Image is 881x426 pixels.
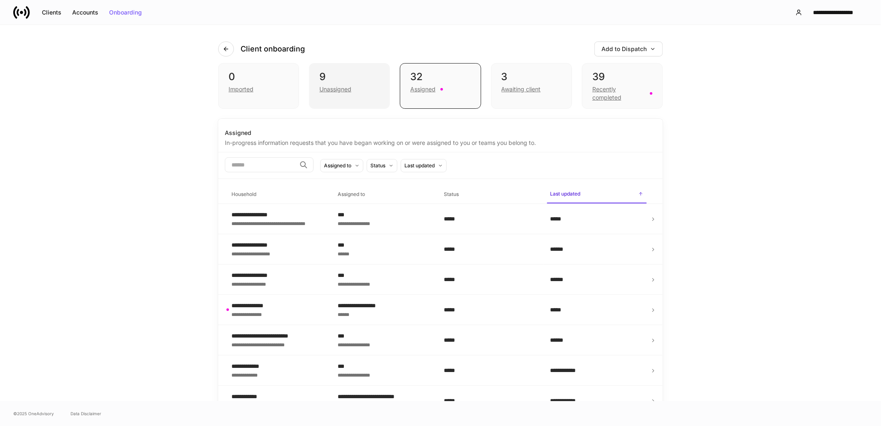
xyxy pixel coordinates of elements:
[501,70,562,83] div: 3
[592,85,645,102] div: Recently completed
[320,159,363,172] button: Assigned to
[338,190,365,198] h6: Assigned to
[109,10,142,15] div: Onboarding
[370,162,385,169] div: Status
[225,137,656,147] div: In-progress information requests that you have began working on or were assigned to you or teams ...
[241,44,305,54] h4: Client onboarding
[324,162,351,169] div: Assigned to
[225,129,656,137] div: Assigned
[42,10,61,15] div: Clients
[401,159,447,172] button: Last updated
[550,190,581,198] h6: Last updated
[601,46,656,52] div: Add to Dispatch
[582,63,663,109] div: 39Recently completed
[218,63,299,109] div: 0Imported
[319,85,351,93] div: Unassigned
[404,162,435,169] div: Last updated
[410,70,470,83] div: 32
[441,186,540,203] span: Status
[229,85,253,93] div: Imported
[444,190,459,198] h6: Status
[501,85,541,93] div: Awaiting client
[229,70,289,83] div: 0
[71,410,101,417] a: Data Disclaimer
[104,6,147,19] button: Onboarding
[334,186,434,203] span: Assigned to
[592,70,652,83] div: 39
[410,85,436,93] div: Assigned
[72,10,98,15] div: Accounts
[319,70,380,83] div: 9
[37,6,67,19] button: Clients
[594,42,663,56] button: Add to Dispatch
[67,6,104,19] button: Accounts
[309,63,390,109] div: 9Unassigned
[491,63,572,109] div: 3Awaiting client
[547,186,647,203] span: Last updated
[400,63,481,109] div: 32Assigned
[13,410,54,417] span: © 2025 OneAdvisory
[228,186,328,203] span: Household
[367,159,397,172] button: Status
[231,190,256,198] h6: Household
